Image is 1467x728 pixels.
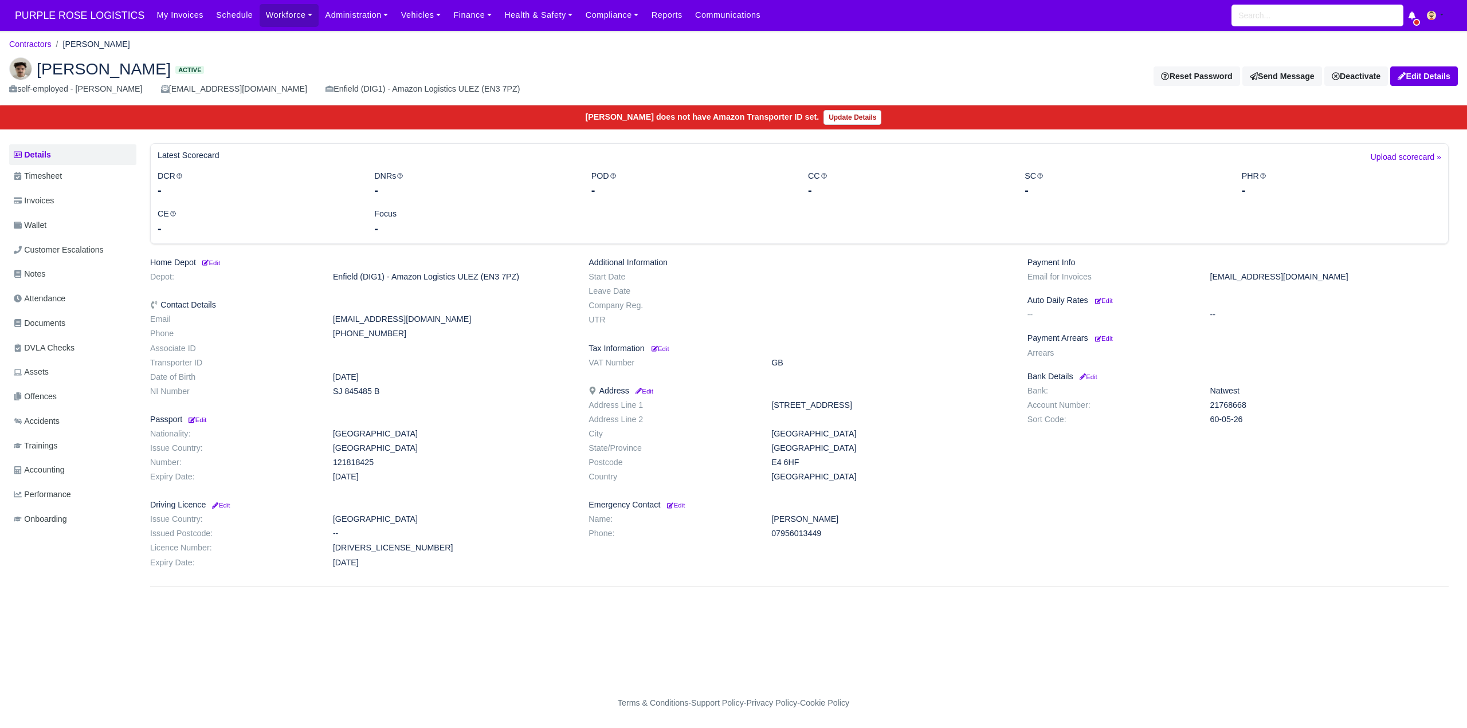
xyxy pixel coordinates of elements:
[324,558,580,568] dd: [DATE]
[407,696,1060,710] div: - - -
[1095,297,1113,304] small: Edit
[149,207,366,237] div: CE
[580,443,763,453] dt: State/Province
[747,698,798,707] a: Privacy Policy
[9,263,136,285] a: Notes
[9,483,136,506] a: Performance
[591,182,791,198] div: -
[9,337,136,359] a: DVLA Checks
[9,5,150,27] a: PURPLE ROSE LOGISTICS
[9,144,136,166] a: Details
[324,372,580,382] dd: [DATE]
[1016,170,1233,199] div: SC
[447,4,498,26] a: Finance
[158,221,357,237] div: -
[9,288,136,310] a: Attendance
[652,345,669,352] small: Edit
[142,314,324,324] dt: Email
[1019,415,1202,424] dt: Sort Code:
[201,259,220,266] small: Edit
[9,165,136,187] a: Timesheet
[589,258,1010,267] h6: Additional Information
[150,415,571,424] h6: Passport
[645,4,689,26] a: Reports
[1371,151,1441,170] a: Upload scorecard »
[324,458,580,467] dd: 121818425
[14,170,62,183] span: Timesheet
[691,698,744,707] a: Support Policy
[142,429,324,439] dt: Nationality:
[324,329,580,339] dd: [PHONE_NUMBER]
[1324,66,1388,86] div: Deactivate
[589,344,1010,353] h6: Tax Information
[14,267,45,281] span: Notes
[324,529,580,538] dd: --
[763,400,1018,410] dd: [STREET_ADDRESS]
[9,312,136,335] a: Documents
[374,182,574,198] div: -
[667,502,685,509] small: Edit
[580,458,763,467] dt: Postcode
[158,151,219,160] h6: Latest Scorecard
[14,463,65,477] span: Accounting
[142,372,324,382] dt: Date of Birth
[1019,386,1202,396] dt: Bank:
[14,194,54,207] span: Invoices
[161,82,307,96] div: [EMAIL_ADDRESS][DOMAIN_NAME]
[1410,673,1467,728] div: Chat Widget
[1242,66,1322,86] a: Send Message
[14,488,71,501] span: Performance
[142,272,324,282] dt: Depot:
[14,415,60,428] span: Accidents
[324,272,580,282] dd: Enfield (DIG1) - Amazon Logistics ULEZ (EN3 7PZ)
[201,258,220,267] a: Edit
[142,358,324,368] dt: Transporter ID
[580,358,763,368] dt: VAT Number
[763,443,1018,453] dd: [GEOGRAPHIC_DATA]
[158,182,357,198] div: -
[9,40,52,49] a: Contractors
[580,415,763,424] dt: Address Line 2
[1233,170,1450,199] div: PHR
[1154,66,1240,86] button: Reset Password
[1202,400,1457,410] dd: 21768668
[9,385,136,408] a: Offences
[649,344,669,353] a: Edit
[14,390,57,403] span: Offences
[324,514,580,524] dd: [GEOGRAPHIC_DATA]
[1093,296,1113,305] a: Edit
[579,4,645,26] a: Compliance
[9,410,136,432] a: Accidents
[374,221,574,237] div: -
[142,543,324,553] dt: Licence Number:
[1019,348,1202,358] dt: Arrears
[9,508,136,530] a: Onboarding
[175,66,204,74] span: Active
[52,38,130,51] li: [PERSON_NAME]
[763,529,1018,538] dd: 07956013449
[324,314,580,324] dd: [EMAIL_ADDRESS][DOMAIN_NAME]
[324,387,580,396] dd: SJ 845485 B
[1027,372,1449,381] h6: Bank Details
[325,82,520,96] div: Enfield (DIG1) - Amazon Logistics ULEZ (EN3 7PZ)
[150,500,571,510] h6: Driving Licence
[324,443,580,453] dd: [GEOGRAPHIC_DATA]
[634,386,653,395] a: Edit
[1242,182,1441,198] div: -
[14,513,67,526] span: Onboarding
[14,365,49,379] span: Assets
[142,529,324,538] dt: Issued Postcode:
[1202,415,1457,424] dd: 60-05-26
[187,416,206,423] small: Edit
[366,170,582,199] div: DNRs
[210,502,230,509] small: Edit
[14,219,46,232] span: Wallet
[319,4,394,26] a: Administration
[14,317,65,330] span: Documents
[150,258,571,267] h6: Home Depot
[800,698,849,707] a: Cookie Policy
[9,459,136,481] a: Accounting
[142,472,324,482] dt: Expiry Date:
[580,286,763,296] dt: Leave Date
[580,400,763,410] dt: Address Line 1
